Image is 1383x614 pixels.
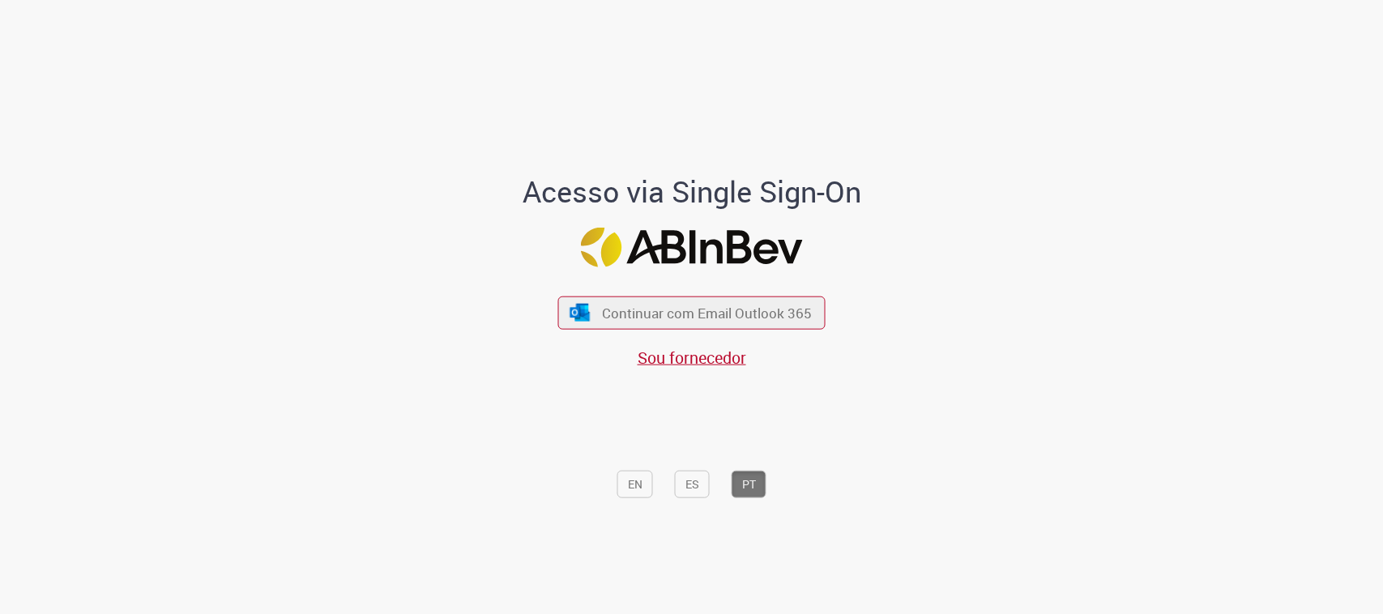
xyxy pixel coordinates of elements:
img: ícone Azure/Microsoft 360 [568,304,591,321]
button: ícone Azure/Microsoft 360 Continuar com Email Outlook 365 [558,296,826,330]
span: Continuar com Email Outlook 365 [602,304,812,322]
button: PT [732,471,766,498]
h1: Acesso via Single Sign-On [467,176,916,208]
button: EN [617,471,653,498]
img: Logo ABInBev [581,227,803,266]
button: ES [675,471,710,498]
a: Sou fornecedor [638,347,746,369]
